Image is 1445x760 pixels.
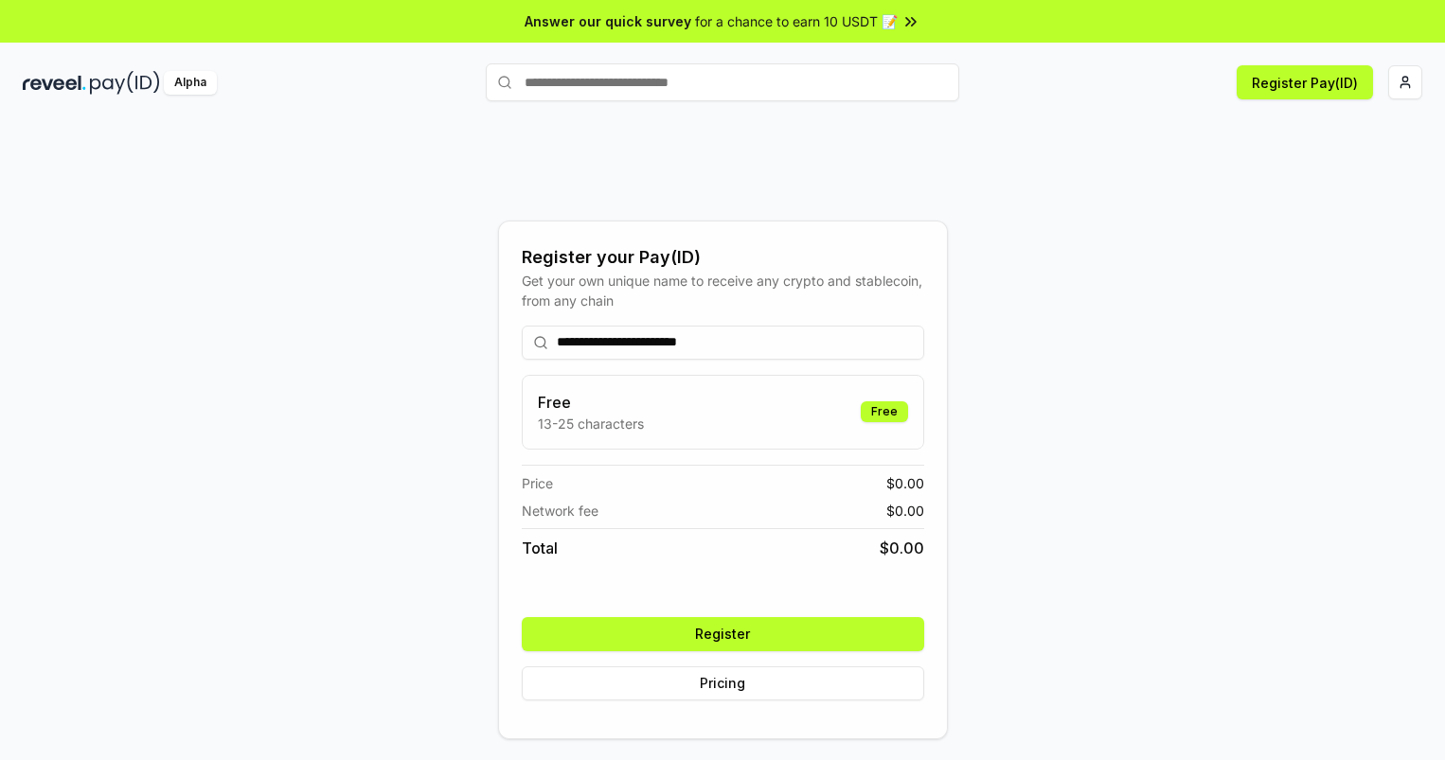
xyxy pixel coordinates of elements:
[522,271,924,310] div: Get your own unique name to receive any crypto and stablecoin, from any chain
[886,473,924,493] span: $ 0.00
[695,11,898,31] span: for a chance to earn 10 USDT 📝
[861,401,908,422] div: Free
[522,473,553,493] span: Price
[880,537,924,559] span: $ 0.00
[90,71,160,95] img: pay_id
[886,501,924,521] span: $ 0.00
[164,71,217,95] div: Alpha
[522,666,924,700] button: Pricing
[538,391,644,414] h3: Free
[538,414,644,433] p: 13-25 characters
[522,244,924,271] div: Register your Pay(ID)
[522,501,598,521] span: Network fee
[522,537,558,559] span: Total
[1237,65,1373,99] button: Register Pay(ID)
[23,71,86,95] img: reveel_dark
[525,11,691,31] span: Answer our quick survey
[522,617,924,651] button: Register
